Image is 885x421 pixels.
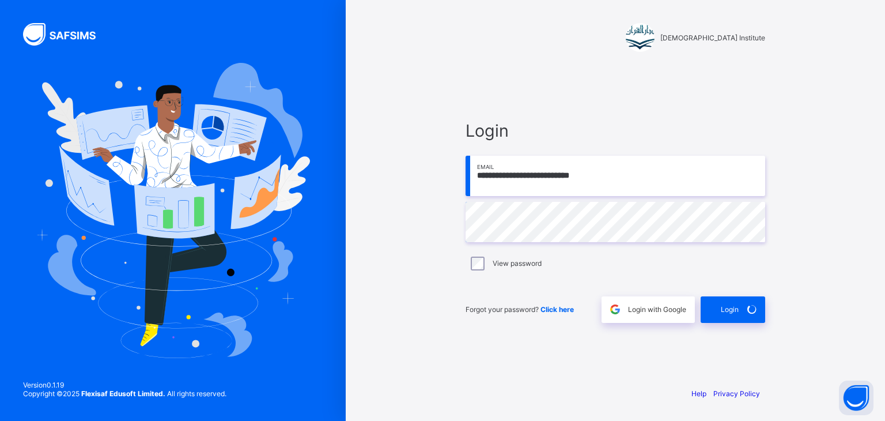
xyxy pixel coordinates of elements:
strong: Flexisaf Edusoft Limited. [81,389,165,398]
span: Version 0.1.19 [23,381,226,389]
span: Login [721,305,739,314]
img: google.396cfc9801f0270233282035f929180a.svg [608,303,622,316]
span: [DEMOGRAPHIC_DATA] Institute [660,33,765,42]
span: Forgot your password? [466,305,574,314]
label: View password [493,259,542,268]
img: Hero Image [36,63,310,358]
span: Login [466,121,765,141]
a: Click here [540,305,574,314]
img: SAFSIMS Logo [23,23,109,46]
a: Privacy Policy [713,389,760,398]
button: Open asap [839,381,873,415]
span: Copyright © 2025 All rights reserved. [23,389,226,398]
a: Help [691,389,706,398]
span: Login with Google [628,305,686,314]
